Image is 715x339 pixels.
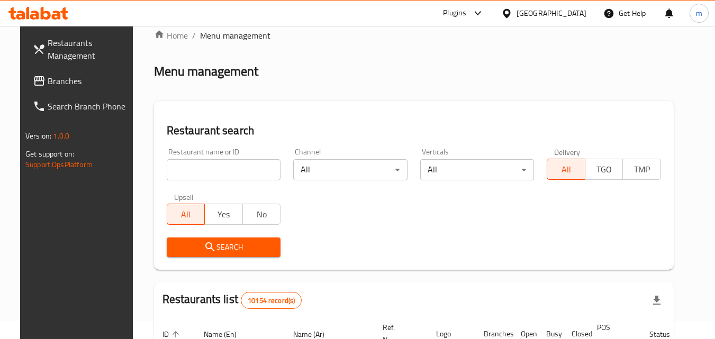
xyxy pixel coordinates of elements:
span: No [247,207,277,222]
label: Delivery [554,148,581,155]
span: 1.0.0 [53,129,69,143]
span: Menu management [200,29,270,42]
h2: Restaurant search [167,123,661,139]
span: m [696,7,702,19]
input: Search for restaurant name or ID.. [167,159,281,180]
label: Upsell [174,193,194,200]
div: Total records count [241,292,302,309]
span: 10154 record(s) [241,296,301,306]
li: / [192,29,196,42]
span: Branches [48,75,131,87]
button: Search [167,237,281,257]
button: No [242,204,281,225]
button: All [167,204,205,225]
span: Search Branch Phone [48,100,131,113]
button: All [547,159,585,180]
h2: Restaurants list [162,291,302,309]
div: All [293,159,408,180]
a: Support.OpsPlatform [25,158,93,171]
a: Restaurants Management [24,30,140,68]
span: Search [175,241,273,254]
div: [GEOGRAPHIC_DATA] [517,7,586,19]
span: Version: [25,129,51,143]
span: Get support on: [25,147,74,161]
span: Yes [209,207,239,222]
a: Branches [24,68,140,94]
span: Restaurants Management [48,36,131,62]
span: All [551,162,581,177]
div: All [420,159,535,180]
button: Yes [204,204,243,225]
nav: breadcrumb [154,29,674,42]
span: TMP [627,162,657,177]
a: Search Branch Phone [24,94,140,119]
h2: Menu management [154,63,258,80]
button: TMP [622,159,661,180]
div: Plugins [443,7,466,20]
button: TGO [585,159,623,180]
span: TGO [590,162,619,177]
a: Home [154,29,188,42]
div: Export file [644,288,669,313]
span: All [171,207,201,222]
